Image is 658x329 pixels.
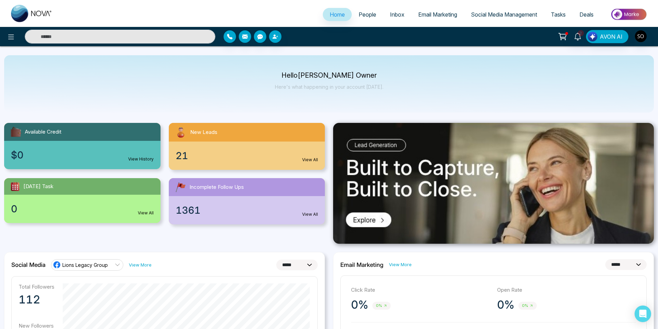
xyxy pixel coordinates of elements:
span: People [359,11,376,18]
img: Nova CRM Logo [11,5,52,22]
a: View All [302,211,318,217]
a: View More [389,261,412,268]
span: Social Media Management [471,11,537,18]
a: View All [302,157,318,163]
img: followUps.svg [174,181,187,193]
img: newLeads.svg [174,126,187,139]
span: Tasks [551,11,566,18]
span: AVON AI [600,32,623,41]
div: Open Intercom Messenger [635,306,651,322]
span: [DATE] Task [23,183,53,191]
img: . [333,123,654,244]
span: Lions Legacy Group [62,262,108,268]
span: Inbox [390,11,404,18]
span: 0% [372,302,391,310]
span: 1361 [176,203,201,217]
p: Total Followers [19,283,54,290]
img: User Avatar [635,30,647,42]
a: New Leads21View All [165,123,329,170]
a: Incomplete Follow Ups1361View All [165,178,329,224]
p: Hello [PERSON_NAME] Owner [275,72,383,78]
p: Click Rate [351,286,490,294]
h2: Email Marketing [340,261,383,268]
a: Email Marketing [411,8,464,21]
span: New Leads [190,128,217,136]
a: View All [138,210,154,216]
span: Home [330,11,345,18]
a: Tasks [544,8,573,21]
p: New Followers [19,322,54,329]
span: Available Credit [25,128,61,136]
span: 2 [578,30,584,36]
a: Deals [573,8,600,21]
p: Open Rate [497,286,636,294]
a: Inbox [383,8,411,21]
p: 112 [19,293,54,307]
span: $0 [11,148,23,162]
img: Market-place.gif [604,7,654,22]
span: 21 [176,148,188,163]
span: 0% [518,302,537,310]
a: People [352,8,383,21]
img: todayTask.svg [10,181,21,192]
button: AVON AI [586,30,628,43]
img: availableCredit.svg [10,126,22,138]
p: Here's what happening in your account [DATE]. [275,84,383,90]
a: Home [323,8,352,21]
p: 0% [351,298,368,312]
img: Lead Flow [588,32,597,41]
span: Deals [579,11,594,18]
span: Incomplete Follow Ups [189,183,244,191]
span: Email Marketing [418,11,457,18]
a: 2 [569,30,586,42]
h2: Social Media [11,261,45,268]
a: View History [128,156,154,162]
a: Social Media Management [464,8,544,21]
a: View More [129,262,152,268]
span: 0 [11,202,17,216]
p: 0% [497,298,514,312]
